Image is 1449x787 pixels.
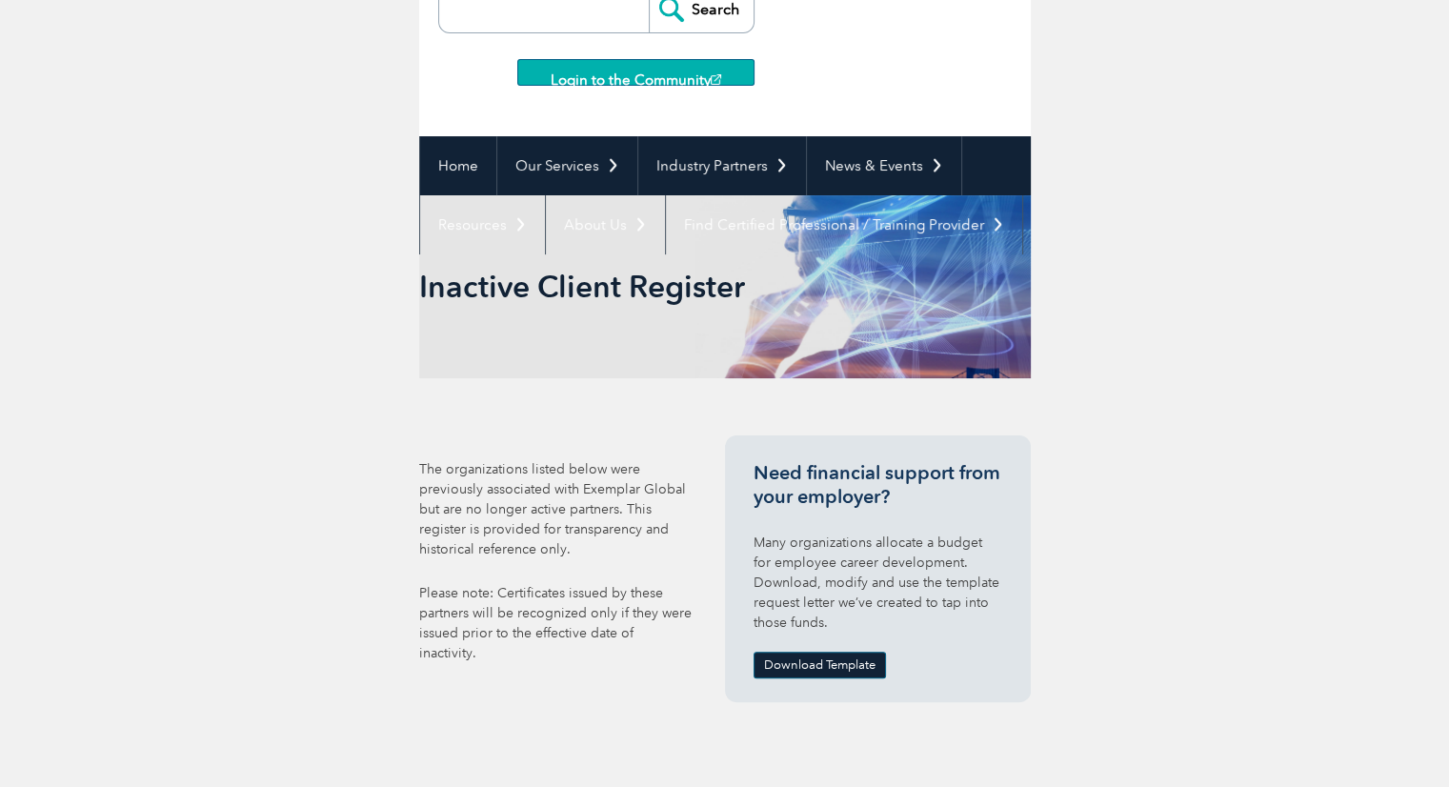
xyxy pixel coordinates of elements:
a: Home [420,136,496,195]
a: News & Events [807,136,961,195]
a: About Us [546,195,665,254]
img: open_square.png [711,74,721,85]
h3: Need financial support from your employer? [754,461,1002,509]
p: Many organizations allocate a budget for employee career development. Download, modify and use th... [754,533,1002,633]
a: Find Certified Professional / Training Provider [666,195,1022,254]
a: Resources [420,195,545,254]
h2: Inactive Client Register [419,272,847,302]
p: Please note: Certificates issued by these partners will be recognized only if they were issued pr... [419,583,694,663]
a: Industry Partners [638,136,806,195]
a: Login to the Community [517,59,755,86]
p: The organizations listed below were previously associated with Exemplar Global but are no longer ... [419,459,694,559]
a: Our Services [497,136,637,195]
a: Download Template [754,652,886,678]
